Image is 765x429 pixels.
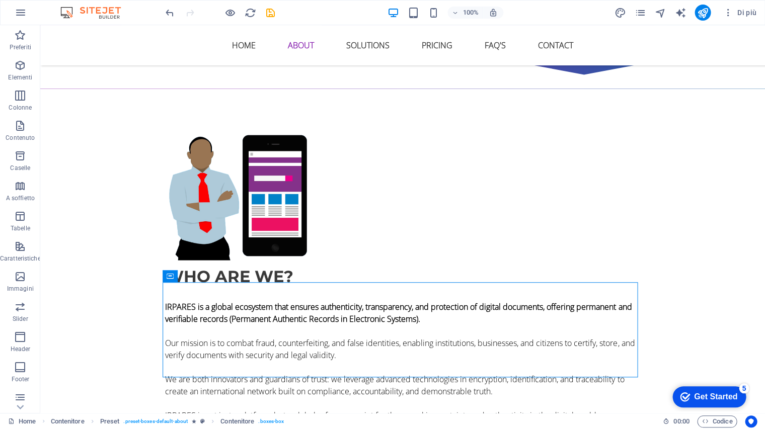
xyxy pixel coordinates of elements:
[74,2,85,12] div: 5
[6,194,35,202] p: A soffietto
[13,315,28,323] p: Slider
[7,285,34,293] p: Immagini
[224,7,236,19] button: Clicca qui per lasciare la modalità di anteprima e continuare la modifica
[265,7,276,19] i: Salva (Ctrl+S)
[10,43,31,51] p: Preferiti
[11,345,31,353] p: Header
[673,415,689,427] span: 00 00
[655,7,666,19] i: Navigatore
[200,418,205,424] i: Questo elemento è un preset personalizzabile
[634,7,646,19] button: pages
[463,7,479,19] h6: 100%
[674,7,686,19] button: text_generator
[695,5,711,21] button: publish
[123,415,188,427] span: . preset-boxes-default-about
[258,415,284,427] span: . boxes-box
[447,7,483,19] button: 100%
[663,415,690,427] h6: Tempo sessione
[702,415,732,427] span: Codice
[675,7,686,19] i: AI Writer
[8,73,32,81] p: Elementi
[30,11,73,20] div: Get Started
[245,7,256,19] i: Ricarica la pagina
[164,7,176,19] button: undo
[244,7,256,19] button: reload
[614,7,626,19] button: design
[680,417,682,425] span: :
[192,418,196,424] i: L'elemento contiene un'animazione
[745,415,757,427] button: Usercentrics
[654,7,666,19] button: navigator
[6,134,35,142] p: Contenuto
[615,7,626,19] i: Design (Ctrl+Alt+Y)
[697,415,737,427] button: Codice
[58,7,133,19] img: Editor Logo
[723,8,756,18] span: Di più
[11,224,30,232] p: Tabelle
[719,5,760,21] button: Di più
[12,375,30,383] p: Footer
[164,7,176,19] i: Annulla: Modifica intestazione (Ctrl+Z)
[220,415,254,427] span: Fai clic per selezionare. Doppio clic per modificare
[9,104,32,112] p: Colonne
[8,415,36,427] a: Fai clic per annullare la selezione. Doppio clic per aprire le pagine
[100,415,120,427] span: Fai clic per selezionare. Doppio clic per modificare
[264,7,276,19] button: save
[635,7,646,19] i: Pagine (Ctrl+Alt+S)
[697,7,709,19] i: Pubblica
[51,415,85,427] span: Fai clic per selezionare. Doppio clic per modificare
[10,164,30,172] p: Caselle
[8,5,82,26] div: Get Started 5 items remaining, 0% complete
[51,415,284,427] nav: breadcrumb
